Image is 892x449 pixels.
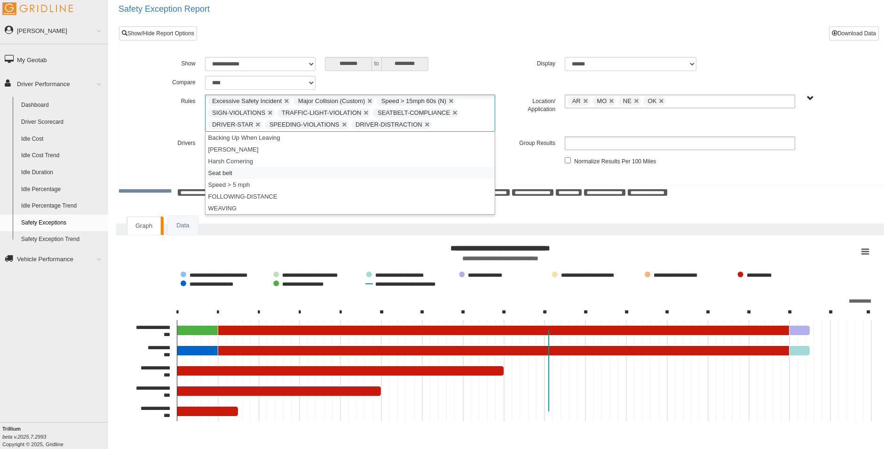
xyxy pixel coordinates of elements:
[381,97,446,104] span: Speed > 15mph 60s (N)
[829,26,879,40] button: Download Data
[789,325,810,335] path: Robinson, Rusty AR, 1. SIGN-VIOLATIONS.
[205,167,495,179] li: Seat belt
[140,57,200,68] label: Show
[269,121,339,128] span: SPEEDING-VIOLATIONS
[140,76,200,87] label: Compare
[572,97,581,104] span: AR
[378,109,450,116] span: SEATBELT-COMPLIANCE
[17,131,108,148] a: Idle Cost
[645,272,720,278] button: Show SEATBELT-COMPLIANCE
[859,245,872,258] button: View chart menu, Safety Exceptions Grouped by Driver
[205,144,495,155] li: [PERSON_NAME]
[177,345,218,355] path: Duke, Jeff OK, 2. SPEEDING-VIOLATIONS.
[177,325,218,335] path: Robinson, Rusty AR, 2. DRIVER-DISTRACTION.
[205,132,495,144] li: Backing Up When Leaving
[218,345,789,355] path: Duke, Jeff OK, 28. DRIVER-STAR.
[17,181,108,198] a: Idle Percentage
[17,215,108,232] a: Safety Exceptions
[597,97,607,104] span: MO
[177,366,504,376] path: Slone, Victor OK, 16. DRIVER-STAR.
[177,325,218,416] g: DRIVER-DISTRACTION, series 9 of 10. Bar series with 5 bars.
[168,216,197,235] a: Data
[212,121,253,128] span: DRIVER-STAR
[181,281,254,287] button: Show SPEEDING-VIOLATIONS
[738,272,785,278] button: Show DRIVER-STAR
[17,198,108,215] a: Idle Percentage Trend
[212,97,282,104] span: Excessive Safety Incident
[17,164,108,181] a: Idle Duration
[500,95,560,114] label: Location/ Application
[2,2,73,15] img: Gridline
[552,272,634,278] button: Show TRAFFIC-LIGHT-VIOLATION
[119,26,197,40] a: Show/Hide Report Options
[205,179,495,191] li: Speed > 5 mph
[459,272,517,278] button: Show SIGN-VIOLATIONS
[623,97,632,104] span: NE
[298,97,365,104] span: Major Collision (Custom)
[140,95,200,106] label: Rules
[2,425,108,448] div: Copyright © 2025, Gridline
[177,386,381,396] path: Williams, Bryan MO, 10. DRIVER-STAR.
[212,109,265,116] span: SIGN-VIOLATIONS
[127,216,161,235] a: Graph
[574,155,656,166] label: Normalize Results Per 100 Miles
[366,272,435,278] button: Show Speed > 15mph 60s (N)
[273,272,344,278] button: Show Major Collision (Custom)
[17,147,108,164] a: Idle Cost Trend
[124,240,876,428] svg: Interactive chart
[355,121,422,128] span: DRIVER-DISTRACTION
[218,325,789,335] path: Robinson, Rusty AR, 28. DRIVER-STAR.
[124,240,876,428] div: Safety Exceptions Grouped by Driver . Highcharts interactive chart.
[500,57,560,68] label: Display
[205,191,495,202] li: FOLLOWING-DISTANCE
[17,114,108,131] a: Driver Scorecard
[140,136,200,148] label: Drivers
[205,155,495,167] li: Harsh Cornering
[17,231,108,248] a: Safety Exception Trend
[205,202,495,214] li: WEAVING
[547,328,551,413] g: Current Average Exceptions, series 10 of 10. Line with 2 data points.
[273,281,344,287] button: Show DRIVER-DISTRACTION
[500,136,560,148] label: Group Results
[2,426,21,432] b: Trillium
[372,57,381,71] span: to
[282,109,362,116] span: TRAFFIC-LIGHT-VIOLATION
[177,325,789,416] g: DRIVER-STAR, series 7 of 10. Bar series with 5 bars.
[17,97,108,114] a: Dashboard
[177,406,238,416] path: Wright, Jacob AR, 3. DRIVER-STAR.
[118,5,892,14] h2: Safety Exception Report
[2,434,46,440] i: beta v.2025.7.2993
[366,281,445,287] button: Show Current Average Exceptions
[789,345,810,355] path: Duke, Jeff OK, 1. Speed > 15mph 60s (N).
[181,272,254,278] button: Show Excessive Safety Incident
[648,97,657,104] span: OK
